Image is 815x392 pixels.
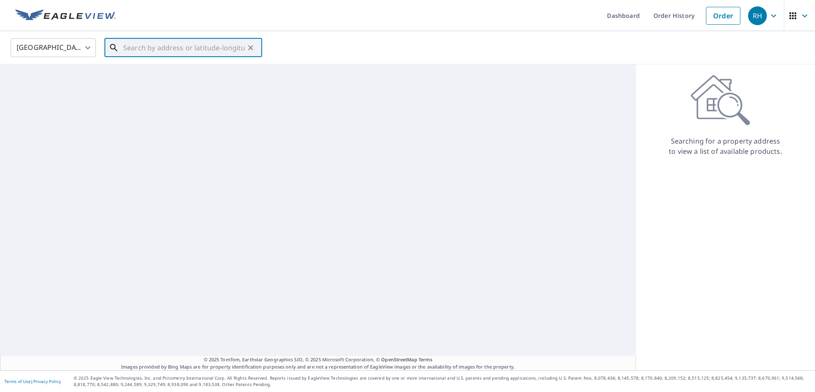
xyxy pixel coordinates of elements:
[123,36,245,60] input: Search by address or latitude-longitude
[668,136,783,156] p: Searching for a property address to view a list of available products.
[74,375,811,388] p: © 2025 Eagle View Technologies, Inc. and Pictometry International Corp. All Rights Reserved. Repo...
[381,356,417,363] a: OpenStreetMap
[33,378,61,384] a: Privacy Policy
[245,42,257,54] button: Clear
[11,36,96,60] div: [GEOGRAPHIC_DATA]
[15,9,116,22] img: EV Logo
[4,379,61,384] p: |
[419,356,433,363] a: Terms
[204,356,433,363] span: © 2025 TomTom, Earthstar Geographics SIO, © 2025 Microsoft Corporation, ©
[4,378,31,384] a: Terms of Use
[706,7,740,25] a: Order
[748,6,767,25] div: RH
